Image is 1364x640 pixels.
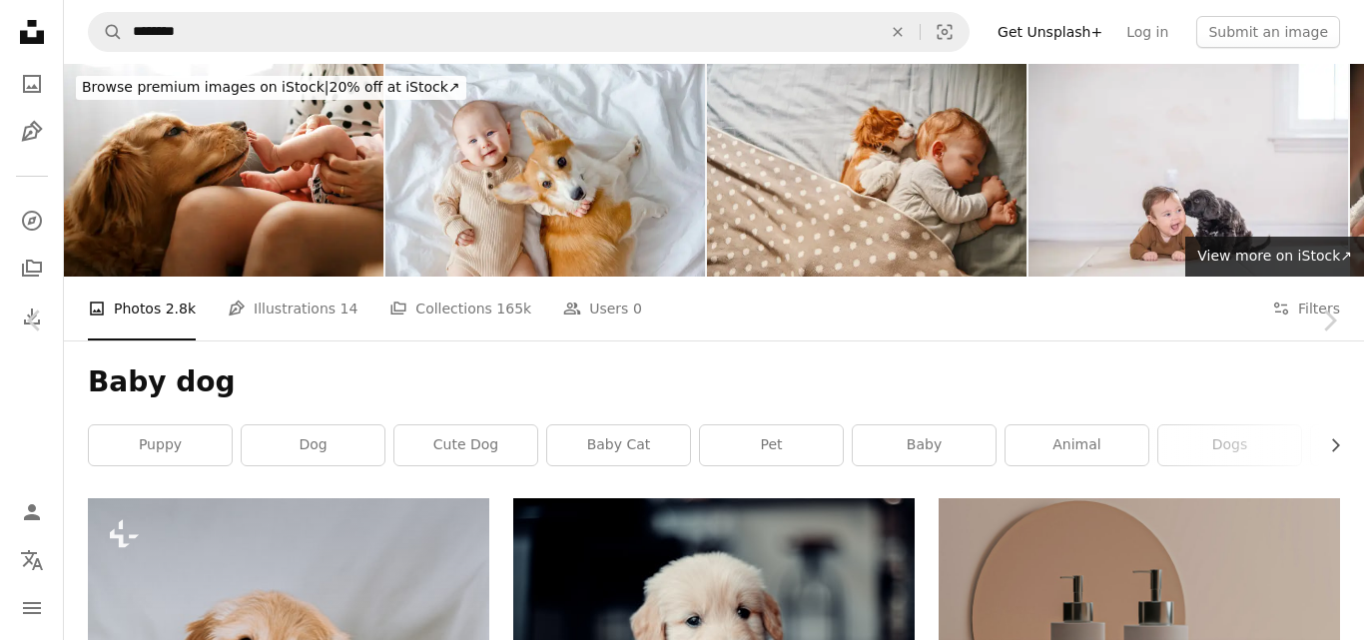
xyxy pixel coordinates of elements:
[921,13,969,51] button: Visual search
[88,364,1340,400] h1: Baby dog
[12,492,52,532] a: Log in / Sign up
[1197,248,1352,264] span: View more on iStock ↗
[876,13,920,51] button: Clear
[64,64,383,277] img: Close up of dog Golden Retriever licking baby feet
[242,425,384,465] a: dog
[385,64,705,277] img: A smiling infant and ginger corgi pembroke laying on a white sheet. The concept of relationships ...
[12,201,52,241] a: Explore
[12,64,52,104] a: Photos
[700,425,843,465] a: pet
[707,64,1026,277] img: baby and his puppy sleeping peacefully
[633,298,642,320] span: 0
[89,425,232,465] a: puppy
[1294,225,1364,416] a: Next
[82,79,329,95] span: Browse premium images on iStock |
[64,64,478,112] a: Browse premium images on iStock|20% off at iStock↗
[1196,16,1340,48] button: Submit an image
[1006,425,1148,465] a: animal
[1272,277,1340,340] button: Filters
[89,13,123,51] button: Search Unsplash
[12,112,52,152] a: Illustrations
[853,425,996,465] a: baby
[389,277,531,340] a: Collections 165k
[341,298,358,320] span: 14
[1114,16,1180,48] a: Log in
[394,425,537,465] a: cute dog
[76,76,466,100] div: 20% off at iStock ↗
[547,425,690,465] a: baby cat
[1185,237,1364,277] a: View more on iStock↗
[986,16,1114,48] a: Get Unsplash+
[12,540,52,580] button: Language
[1317,425,1340,465] button: scroll list to the right
[12,588,52,628] button: Menu
[88,12,970,52] form: Find visuals sitewide
[228,277,357,340] a: Illustrations 14
[1158,425,1301,465] a: dogs
[1028,64,1348,277] img: Baby with a Puppy
[563,277,642,340] a: Users 0
[496,298,531,320] span: 165k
